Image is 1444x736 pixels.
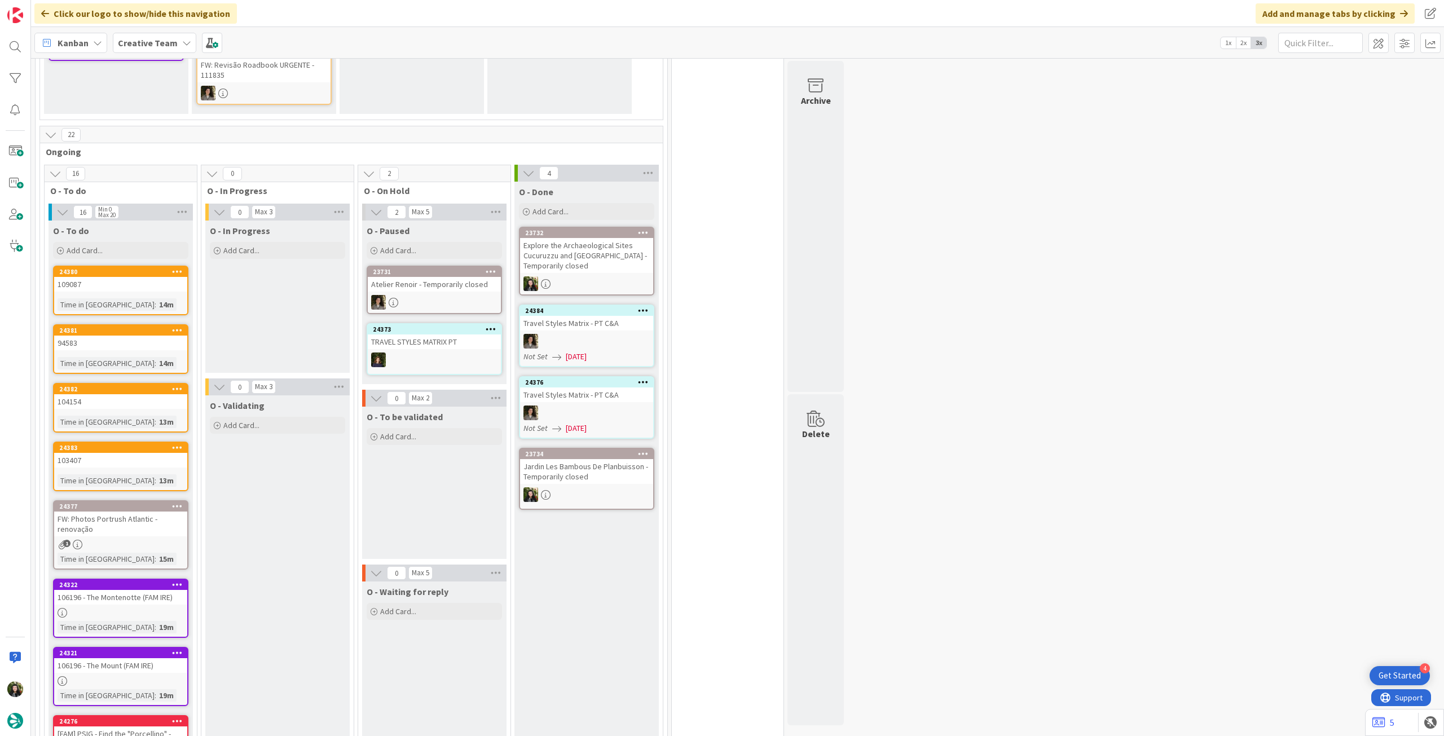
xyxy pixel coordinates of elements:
span: O - Validating [210,400,265,411]
span: Add Card... [380,606,416,616]
span: 2 [387,205,406,219]
span: 2x [1236,37,1251,49]
span: O - In Progress [210,225,270,236]
span: 0 [230,380,249,394]
img: MS [523,406,538,420]
img: Visit kanbanzone.com [7,7,23,23]
span: Add Card... [67,245,103,255]
div: Click our logo to show/hide this navigation [34,3,237,24]
div: 24373 [368,324,501,334]
div: 24380 [54,267,187,277]
span: : [155,553,156,565]
div: 23731 [368,267,501,277]
div: 94583 [54,336,187,350]
div: 24322 [54,580,187,590]
div: 24380109087 [54,267,187,292]
div: 24321106196 - The Mount (FAM IRE) [54,648,187,673]
div: 19m [156,621,177,633]
span: : [155,416,156,428]
div: 14m [156,357,177,369]
img: MS [371,295,386,310]
div: 23734 [520,449,653,459]
div: TRAVEL STYLES MATRIX PT [368,334,501,349]
div: 15m [156,553,177,565]
div: 24376 [525,378,653,386]
div: 4 [1420,663,1430,673]
span: O - Paused [367,225,410,236]
div: BC [520,487,653,502]
div: 24381 [54,325,187,336]
i: Not Set [523,351,548,362]
div: Max 5 [412,209,429,215]
div: Time in [GEOGRAPHIC_DATA] [58,689,155,702]
div: Time in [GEOGRAPHIC_DATA] [58,357,155,369]
span: 4 [539,166,558,180]
div: Time in [GEOGRAPHIC_DATA] [58,298,155,311]
span: 2 [380,167,399,180]
div: Time in [GEOGRAPHIC_DATA] [58,416,155,428]
div: Get Started [1379,670,1421,681]
div: 24322 [59,581,187,589]
div: BC [520,276,653,291]
div: 23731 [373,268,501,276]
span: O - To do [50,185,183,196]
span: 0 [387,391,406,405]
div: Archive [801,94,831,107]
span: 16 [66,167,85,180]
div: 24383 [54,443,187,453]
div: 19m [156,689,177,702]
div: 109087 [54,277,187,292]
span: Add Card... [532,206,569,217]
div: 23731Atelier Renoir - Temporarily closed [368,267,501,292]
div: 24382 [59,385,187,393]
div: Time in [GEOGRAPHIC_DATA] [58,621,155,633]
div: 2438194583 [54,325,187,350]
div: Travel Styles Matrix - PT C&A [520,387,653,402]
div: 24377 [59,503,187,510]
div: 24383 [59,444,187,452]
span: O - To do [53,225,89,236]
span: Add Card... [223,245,259,255]
div: Max 5 [412,570,429,576]
div: FW: Revisão Roadbook URGENTE - 111835 [197,58,331,82]
div: Max 20 [98,212,116,218]
span: 0 [230,205,249,219]
div: Jardin Les Bambous De Planbuisson - Temporarily closed [520,459,653,484]
span: [DATE] [566,422,587,434]
div: Max 2 [412,395,429,401]
div: Max 3 [255,209,272,215]
div: 24383103407 [54,443,187,468]
div: 24276 [54,716,187,726]
span: Kanban [58,36,89,50]
span: O - To be validated [367,411,443,422]
img: BC [7,681,23,697]
a: 5 [1372,716,1394,729]
div: 24384 [520,306,653,316]
span: 3x [1251,37,1266,49]
span: Ongoing [46,146,649,157]
span: [DATE] [566,351,587,363]
img: avatar [7,713,23,729]
div: 13m [156,416,177,428]
div: Atelier Renoir - Temporarily closed [368,277,501,292]
div: MS [368,295,501,310]
span: 22 [61,128,81,142]
div: 24322106196 - The Montenotte (FAM IRE) [54,580,187,605]
div: 13m [156,474,177,487]
div: FW: Revisão Roadbook URGENTE - 111835 [197,47,331,82]
img: MS [523,334,538,349]
span: Support [24,2,51,15]
input: Quick Filter... [1278,33,1363,53]
img: BC [523,487,538,502]
div: Min 0 [98,206,112,212]
div: Time in [GEOGRAPHIC_DATA] [58,553,155,565]
div: 24373 [373,325,501,333]
span: Add Card... [380,245,416,255]
span: O - Done [519,186,553,197]
span: O - On Hold [364,185,496,196]
span: Add Card... [380,431,416,442]
div: Add and manage tabs by clicking [1256,3,1415,24]
div: 24382 [54,384,187,394]
span: : [155,689,156,702]
div: 104154 [54,394,187,409]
